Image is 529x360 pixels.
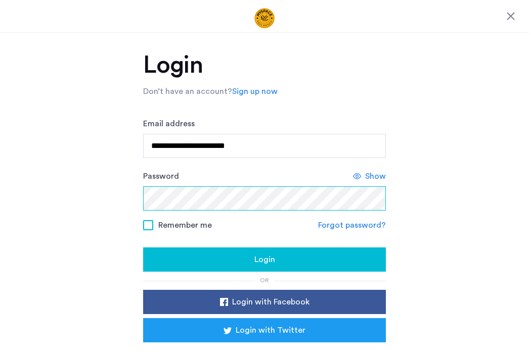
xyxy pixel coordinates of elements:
span: Login with Facebook [232,296,310,308]
h1: Login [143,53,386,77]
span: Show [365,170,386,182]
label: Password [143,170,179,182]
span: Remember me [158,219,212,231]
a: Sign up now [232,85,278,97]
label: Email address [143,118,195,130]
button: button [143,290,386,314]
span: Don’t have an account? [143,87,232,95]
a: Forgot password? [318,219,386,231]
button: button [143,247,386,272]
img: logo [215,8,314,28]
button: button [143,318,386,342]
span: Login with Twitter [236,324,305,336]
span: Login [254,253,275,266]
span: or [260,277,269,283]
